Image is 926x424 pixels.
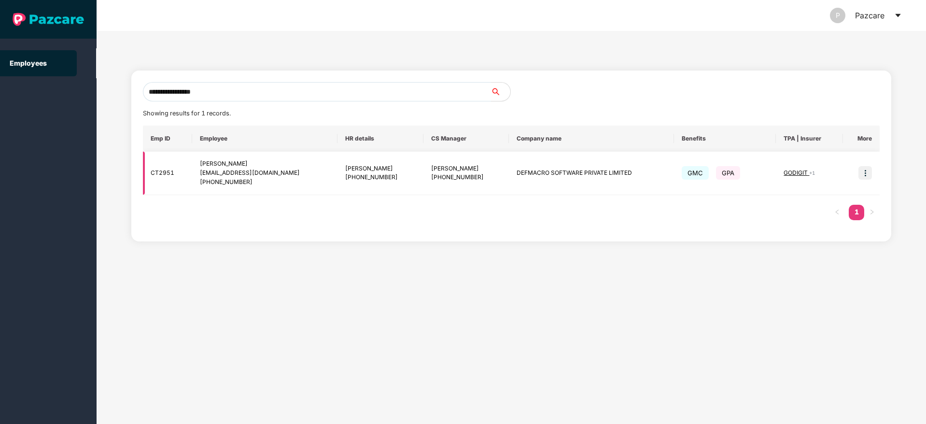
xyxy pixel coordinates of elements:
[345,164,416,173] div: [PERSON_NAME]
[491,82,511,101] button: search
[200,169,330,178] div: [EMAIL_ADDRESS][DOMAIN_NAME]
[784,169,809,176] span: GODIGIT
[431,164,502,173] div: [PERSON_NAME]
[509,126,674,152] th: Company name
[829,205,845,220] li: Previous Page
[836,8,840,23] span: P
[423,126,509,152] th: CS Manager
[849,205,864,220] li: 1
[10,59,47,67] a: Employees
[491,88,510,96] span: search
[200,159,330,169] div: [PERSON_NAME]
[829,205,845,220] button: left
[849,205,864,219] a: 1
[192,126,337,152] th: Employee
[809,170,815,176] span: + 1
[716,166,740,180] span: GPA
[864,205,880,220] li: Next Page
[431,173,502,182] div: [PHONE_NUMBER]
[864,205,880,220] button: right
[682,166,709,180] span: GMC
[509,152,674,195] td: DEFMACRO SOFTWARE PRIVATE LIMITED
[143,110,231,117] span: Showing results for 1 records.
[776,126,843,152] th: TPA | Insurer
[843,126,880,152] th: More
[834,209,840,215] span: left
[674,126,776,152] th: Benefits
[345,173,416,182] div: [PHONE_NUMBER]
[143,126,192,152] th: Emp ID
[337,126,423,152] th: HR details
[143,152,192,195] td: CT2951
[200,178,330,187] div: [PHONE_NUMBER]
[858,166,872,180] img: icon
[869,209,875,215] span: right
[894,12,902,19] span: caret-down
